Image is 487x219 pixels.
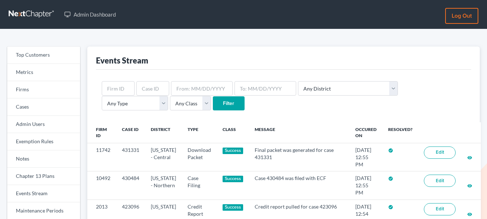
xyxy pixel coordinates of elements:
[116,122,145,143] th: Case ID
[467,212,472,217] i: visibility
[7,133,80,150] a: Exemption Rules
[61,8,119,21] a: Admin Dashboard
[7,168,80,185] a: Chapter 13 Plans
[350,122,382,143] th: Occured On
[382,122,418,143] th: Resolved?
[217,122,249,143] th: Class
[223,204,243,211] div: Success
[7,64,80,81] a: Metrics
[234,81,296,96] input: To: MM/DD/YYYY
[87,143,116,171] td: 11742
[350,171,382,200] td: [DATE] 12:55 PM
[350,143,382,171] td: [DATE] 12:55 PM
[116,171,145,200] td: 430484
[388,148,393,153] i: check_circle
[182,143,217,171] td: Download Packet
[388,205,393,210] i: check_circle
[445,8,478,24] a: Log out
[145,143,182,171] td: [US_STATE] - Central
[87,171,116,200] td: 10492
[116,143,145,171] td: 431331
[7,98,80,116] a: Cases
[7,116,80,133] a: Admin Users
[136,81,169,96] input: Case ID
[467,211,472,217] a: visibility
[467,155,472,160] i: visibility
[213,96,245,111] input: Filter
[424,146,456,159] a: Edit
[249,171,350,200] td: Case 430484 was filed with ECF
[182,171,217,200] td: Case Filing
[424,203,456,215] a: Edit
[182,122,217,143] th: Type
[145,122,182,143] th: District
[467,183,472,188] i: visibility
[7,150,80,168] a: Notes
[223,176,243,182] div: Success
[388,176,393,181] i: check_circle
[7,185,80,202] a: Events Stream
[7,47,80,64] a: Top Customers
[467,154,472,160] a: visibility
[87,122,116,143] th: Firm ID
[145,171,182,200] td: [US_STATE] - Northern
[171,81,233,96] input: From: MM/DD/YYYY
[249,143,350,171] td: Final packet was generated for case 431331
[249,122,350,143] th: Message
[7,81,80,98] a: Firms
[424,175,456,187] a: Edit
[223,148,243,154] div: Success
[96,55,148,66] div: Events Stream
[102,81,135,96] input: Firm ID
[467,182,472,188] a: visibility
